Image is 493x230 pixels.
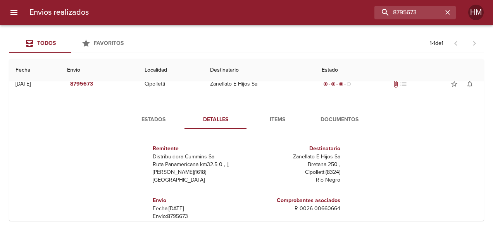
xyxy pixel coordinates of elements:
[450,80,458,88] span: star_border
[153,161,243,168] p: Ruta Panamericana km32.5 0 ,  
[153,213,243,220] p: Envío: 8795673
[250,144,340,153] h6: Destinatario
[346,82,351,86] span: radio_button_unchecked
[250,196,340,205] h6: Comprobantes asociados
[250,168,340,176] p: Cipolletti ( 8324 )
[374,6,443,19] input: buscar
[339,82,343,86] span: radio_button_checked
[153,220,243,228] p: Bultos: 1
[138,59,203,81] th: Localidad
[153,196,243,205] h6: Envio
[29,6,89,19] h6: Envios realizados
[250,161,340,168] p: Bretana 250 ,
[153,168,243,176] p: [PERSON_NAME] ( 1618 )
[16,81,31,87] div: [DATE]
[61,59,138,81] th: Envio
[153,153,243,161] p: Distribuidora Cummins Sa
[430,39,443,47] p: 1 - 1 de 1
[446,39,465,47] span: Pagina anterior
[67,77,96,91] button: 8795673
[153,144,243,153] h6: Remitente
[331,82,336,86] span: radio_button_checked
[250,205,340,213] p: R - 0026 - 00660664
[204,59,315,81] th: Destinatario
[315,59,484,81] th: Estado
[9,34,133,53] div: Tabs Envios
[153,205,243,213] p: Fecha: [DATE]
[9,59,61,81] th: Fecha
[322,80,353,88] div: En viaje
[127,115,180,125] span: Estados
[468,5,484,20] div: HM
[250,153,340,161] p: Zanellato E Hijos Sa
[446,76,462,92] button: Agregar a favoritos
[323,82,328,86] span: radio_button_checked
[251,115,304,125] span: Items
[70,79,93,89] em: 8795673
[466,80,474,88] span: notifications_none
[122,110,371,129] div: Tabs detalle de guia
[250,176,340,184] p: Rio Negro
[138,70,203,98] td: Cipolletti
[462,76,477,92] button: Activar notificaciones
[400,80,407,88] span: No tiene pedido asociado
[204,70,315,98] td: Zanellato E Hijos Sa
[313,115,366,125] span: Documentos
[189,115,242,125] span: Detalles
[37,40,56,46] span: Todos
[5,3,23,22] button: menu
[153,176,243,184] p: [GEOGRAPHIC_DATA]
[94,40,124,46] span: Favoritos
[392,80,400,88] span: Tiene documentos adjuntos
